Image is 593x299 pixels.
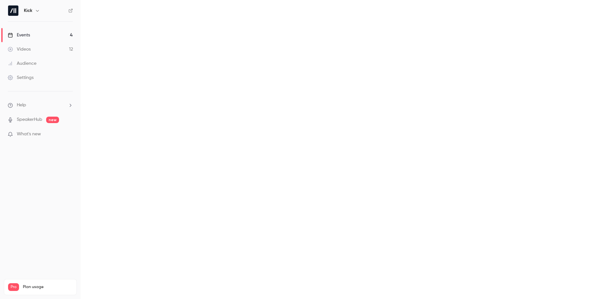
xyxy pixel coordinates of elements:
[24,7,32,14] h6: Kick
[8,283,19,291] span: Pro
[8,46,31,53] div: Videos
[23,285,73,290] span: Plan usage
[8,74,34,81] div: Settings
[17,131,41,138] span: What's new
[8,5,18,16] img: Kick
[8,32,30,38] div: Events
[17,102,26,109] span: Help
[65,131,73,137] iframe: Noticeable Trigger
[46,117,59,123] span: new
[8,60,36,67] div: Audience
[8,102,73,109] li: help-dropdown-opener
[17,116,42,123] a: SpeakerHub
